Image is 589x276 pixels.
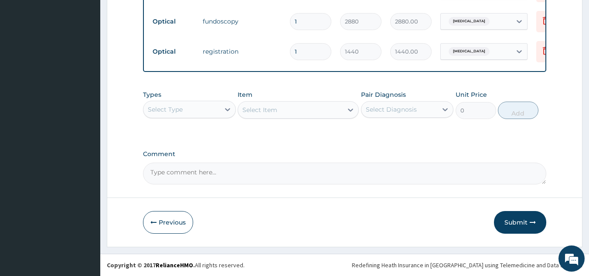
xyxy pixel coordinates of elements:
[148,105,183,114] div: Select Type
[148,44,198,60] td: Optical
[498,102,538,119] button: Add
[107,261,195,269] strong: Copyright © 2017 .
[16,44,35,65] img: d_794563401_company_1708531726252_794563401
[143,150,547,158] label: Comment
[449,47,490,56] span: [MEDICAL_DATA]
[456,90,487,99] label: Unit Price
[45,49,146,60] div: Chat with us now
[148,14,198,30] td: Optical
[143,211,193,234] button: Previous
[51,82,120,170] span: We're online!
[156,261,193,269] a: RelianceHMO
[494,211,546,234] button: Submit
[100,254,589,276] footer: All rights reserved.
[143,91,161,99] label: Types
[361,90,406,99] label: Pair Diagnosis
[198,43,286,60] td: registration
[143,4,164,25] div: Minimize live chat window
[238,90,252,99] label: Item
[4,184,166,214] textarea: Type your message and hit 'Enter'
[198,13,286,30] td: fundoscopy
[449,17,490,26] span: [MEDICAL_DATA]
[352,261,582,269] div: Redefining Heath Insurance in [GEOGRAPHIC_DATA] using Telemedicine and Data Science!
[366,105,417,114] div: Select Diagnosis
